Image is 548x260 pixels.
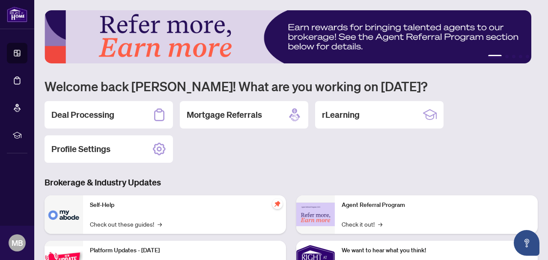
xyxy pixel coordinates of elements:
p: Platform Updates - [DATE] [90,246,279,255]
img: Agent Referral Program [296,203,335,226]
h2: Deal Processing [51,109,114,121]
button: 1 [488,55,502,58]
span: → [158,219,162,229]
a: Check out these guides!→ [90,219,162,229]
p: Self-Help [90,200,279,210]
button: 3 [512,55,515,58]
button: Open asap [514,230,539,256]
a: Check it out!→ [342,219,382,229]
h1: Welcome back [PERSON_NAME]! What are you working on [DATE]? [45,78,538,94]
p: Agent Referral Program [342,200,531,210]
button: 2 [505,55,509,58]
img: Self-Help [45,195,83,234]
h2: Profile Settings [51,143,110,155]
span: MB [12,237,23,249]
h2: rLearning [322,109,360,121]
button: 5 [526,55,529,58]
img: Slide 0 [45,10,531,63]
h2: Mortgage Referrals [187,109,262,121]
span: → [378,219,382,229]
img: logo [7,6,27,22]
button: 4 [519,55,522,58]
h3: Brokerage & Industry Updates [45,176,538,188]
p: We want to hear what you think! [342,246,531,255]
span: pushpin [272,199,283,209]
